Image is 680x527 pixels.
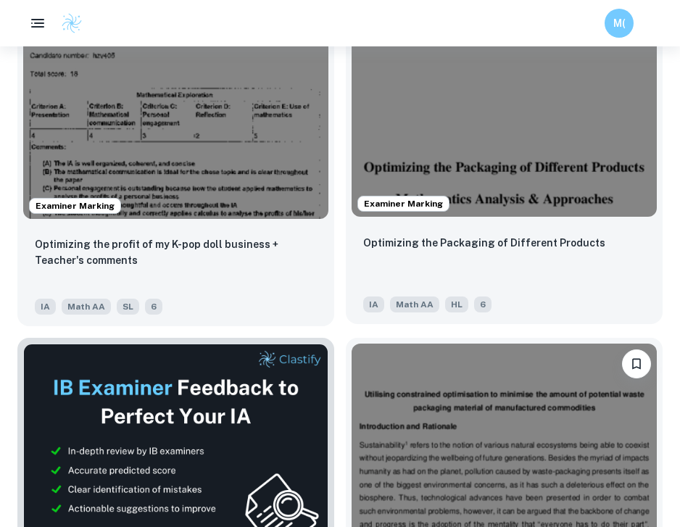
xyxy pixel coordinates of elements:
[474,296,492,312] span: 6
[445,296,468,312] span: HL
[117,299,139,315] span: SL
[358,197,449,210] span: Examiner Marking
[52,12,83,34] a: Clastify logo
[30,199,120,212] span: Examiner Marking
[605,9,634,38] button: M(
[363,235,605,251] p: Optimizing the Packaging of Different Products
[61,12,83,34] img: Clastify logo
[145,299,162,315] span: 6
[62,299,111,315] span: Math AA
[622,349,651,378] button: Bookmark
[363,296,384,312] span: IA
[390,296,439,312] span: Math AA
[35,236,317,268] p: Optimizing the profit of my K-pop doll business + Teacher's comments
[35,299,56,315] span: IA
[611,15,628,31] h6: M(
